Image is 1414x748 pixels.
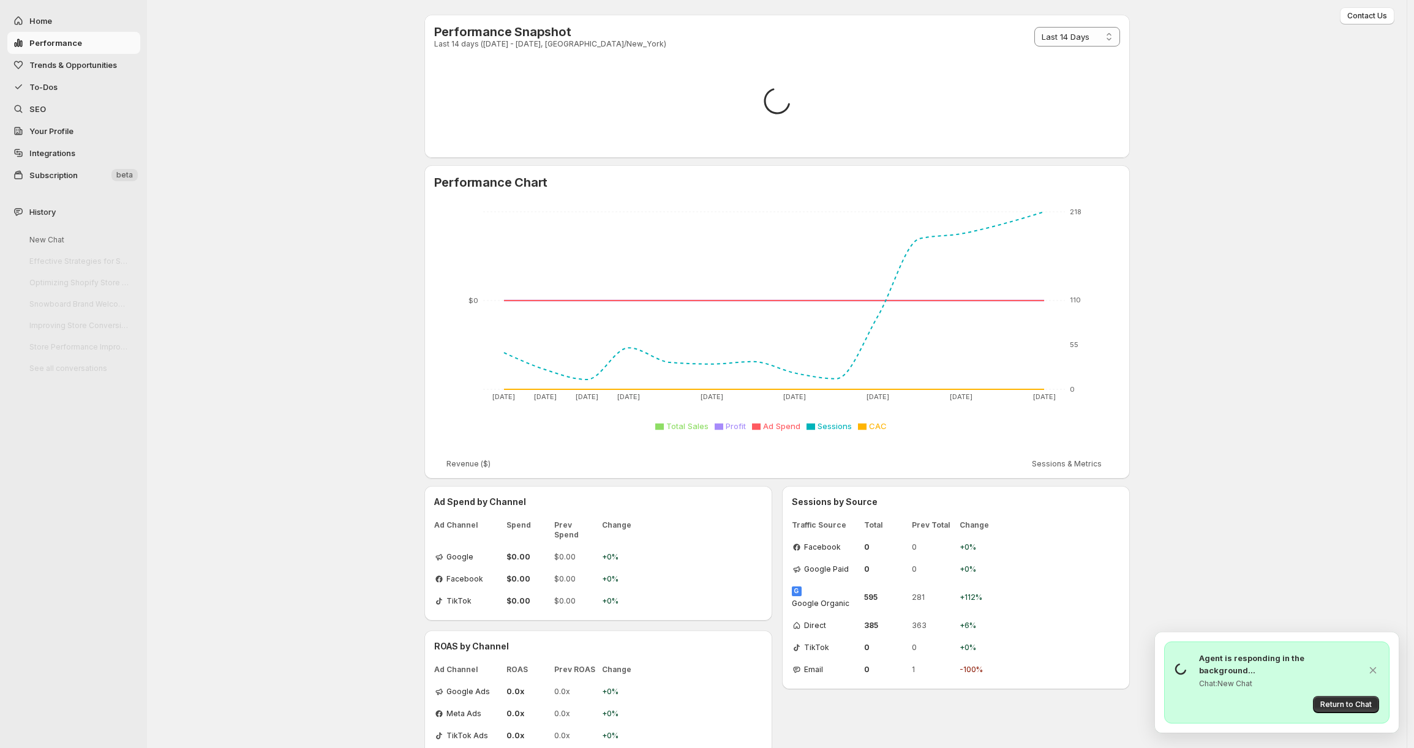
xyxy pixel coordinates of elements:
span: TikTok [804,643,829,653]
span: Spend [506,520,549,540]
span: +0% [602,687,639,697]
span: $0.00 [554,596,597,606]
button: Home [7,10,140,32]
span: 0 [912,643,955,653]
tspan: [DATE] [783,392,806,401]
tspan: 218 [1070,208,1081,216]
span: Performance [29,38,82,48]
p: Last 14 days ([DATE] - [DATE], [GEOGRAPHIC_DATA]/New_York) [434,39,666,49]
span: 0.0x [554,731,597,741]
button: To-Dos [7,76,140,98]
span: $0.00 [554,574,597,584]
span: +6% [960,621,996,630]
span: +0% [960,643,996,653]
span: Facebook [446,574,483,584]
span: +0% [602,731,639,741]
span: +0% [602,709,639,719]
span: Home [29,16,52,26]
span: -100% [960,665,996,675]
span: +112% [960,593,996,602]
span: 0.0x [554,687,597,697]
span: Google Organic [792,599,849,608]
tspan: 0 [1070,385,1075,394]
span: Google Paid [804,564,849,574]
tspan: 110 [1070,296,1081,304]
span: Prev ROAS [554,665,597,675]
button: Optimizing Shopify Store Page Speed [20,273,136,292]
span: History [29,206,56,218]
span: $0.00 [554,552,597,562]
span: Ad Channel [434,520,502,540]
span: CAC [869,421,887,431]
span: +0% [960,542,996,552]
h2: Performance Snapshot [434,24,666,39]
span: Your Profile [29,126,73,136]
span: +0% [960,564,996,574]
h2: Performance Chart [434,175,1120,190]
span: Prev Spend [554,520,597,540]
tspan: [DATE] [492,392,515,401]
span: Email [804,665,823,675]
button: Return to Chat [1313,696,1379,713]
button: Performance [7,32,140,54]
span: To-Dos [29,82,58,92]
tspan: [DATE] [617,392,640,401]
span: Contact Us [1347,11,1387,21]
span: 0 [864,665,907,675]
span: $0.00 [506,552,549,562]
tspan: [DATE] [949,392,972,401]
span: Revenue ($) [446,459,491,469]
div: G [792,586,802,596]
span: 595 [864,593,907,602]
button: New Chat [20,230,136,249]
span: ROAS [506,665,549,675]
span: 0 [912,542,955,552]
h3: ROAS by Channel [434,640,762,653]
span: 363 [912,621,955,630]
span: 0 [864,542,907,552]
span: Change [960,520,996,530]
tspan: [DATE] [576,392,598,401]
span: $0.00 [506,574,549,584]
span: Return to Chat [1320,700,1372,709]
p: Agent is responding in the background... [1199,652,1359,676]
a: Your Profile [7,120,140,142]
span: Traffic Source [792,520,859,530]
h3: Ad Spend by Channel [434,496,762,508]
span: Total [864,520,907,530]
button: Store Performance Improvement Action Plan [20,337,136,356]
button: Contact Us [1340,7,1394,24]
span: Change [602,520,639,540]
button: Trends & Opportunities [7,54,140,76]
span: 0.0x [506,687,549,697]
span: 0 [864,643,907,653]
span: 0 [864,564,907,574]
tspan: [DATE] [700,392,723,401]
tspan: [DATE] [867,392,889,401]
tspan: 55 [1070,340,1078,349]
span: +0% [602,574,639,584]
span: Google Ads [446,687,490,697]
span: Sessions [818,421,852,431]
span: Direct [804,621,826,630]
span: SEO [29,104,46,114]
span: Change [602,665,639,675]
span: Meta Ads [446,709,481,719]
span: TikTok [446,596,472,606]
span: Google [446,552,473,562]
span: Prev Total [912,520,955,530]
p: Chat: New Chat [1199,679,1359,689]
span: Trends & Opportunities [29,60,117,70]
tspan: $0 [468,296,478,305]
span: Ad Channel [434,665,502,675]
span: 0.0x [506,731,549,741]
span: Profit [726,421,746,431]
button: Improving Store Conversion Rates [20,316,136,335]
tspan: [DATE] [1032,392,1055,401]
button: Effective Strategies for Snowboard Kit Promotion [20,252,136,271]
span: beta [116,170,133,180]
span: Ad Spend [763,421,800,431]
button: Dismiss chat indicator [1367,664,1379,676]
a: SEO [7,98,140,120]
tspan: [DATE] [534,392,557,401]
